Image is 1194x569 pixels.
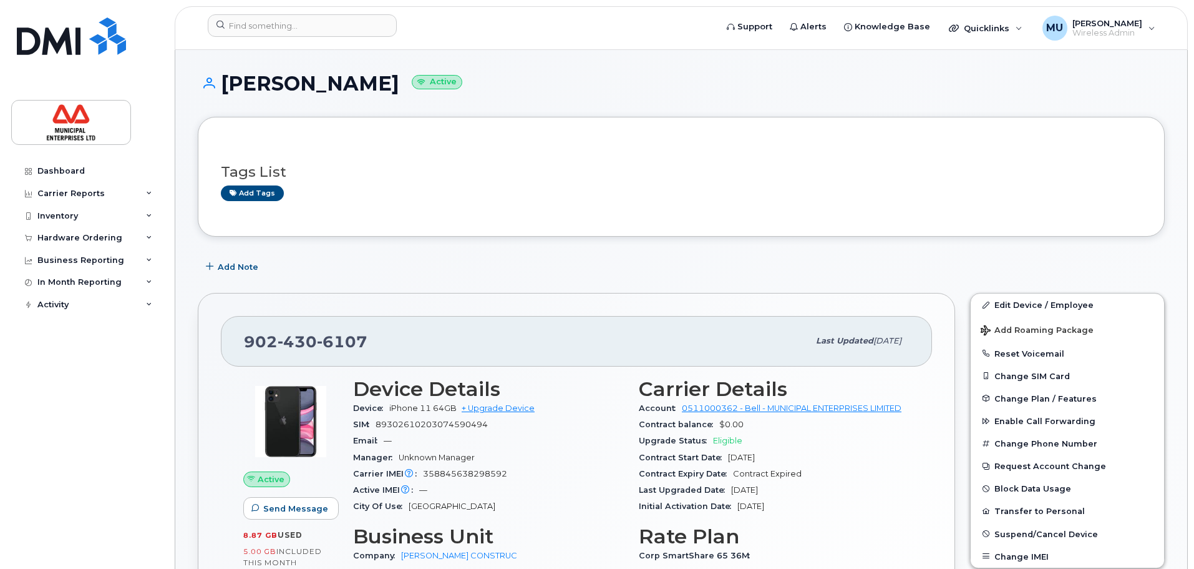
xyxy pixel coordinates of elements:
a: + Upgrade Device [462,403,535,413]
span: 6107 [317,332,367,351]
span: Add Roaming Package [981,325,1094,337]
button: Change SIM Card [971,365,1164,387]
button: Add Roaming Package [971,317,1164,342]
span: iPhone 11 64GB [389,403,457,413]
a: 0511000362 - Bell - MUNICIPAL ENTERPRISES LIMITED [682,403,901,413]
span: 902 [244,332,367,351]
span: [DATE] [731,485,758,495]
span: Active IMEI [353,485,419,495]
span: [DATE] [873,336,901,345]
span: Initial Activation Date [639,502,737,511]
span: Eligible [713,436,742,445]
span: — [419,485,427,495]
span: Email [353,436,384,445]
button: Suspend/Cancel Device [971,523,1164,545]
button: Request Account Change [971,455,1164,477]
span: Suspend/Cancel Device [994,529,1098,538]
span: Account [639,403,682,413]
span: Change Plan / Features [994,393,1097,403]
button: Change Plan / Features [971,387,1164,410]
span: Contract balance [639,420,719,429]
span: 8.87 GB [243,531,278,540]
span: Manager [353,453,399,462]
span: Last Upgraded Date [639,485,731,495]
span: Corp SmartShare 65 36M [639,551,756,560]
h3: Tags List [221,164,1142,180]
button: Change IMEI [971,545,1164,568]
h3: Rate Plan [639,525,910,548]
button: Send Message [243,497,339,520]
span: — [384,436,392,445]
button: Add Note [198,255,269,278]
a: Add tags [221,186,284,201]
span: [DATE] [737,502,764,511]
span: Add Note [218,261,258,273]
span: Active [258,473,284,485]
span: SIM [353,420,376,429]
span: Company [353,551,401,560]
span: Upgrade Status [639,436,713,445]
span: Contract Expiry Date [639,469,733,478]
button: Enable Call Forwarding [971,410,1164,432]
span: [DATE] [728,453,755,462]
h3: Business Unit [353,525,624,548]
h3: Device Details [353,378,624,400]
button: Transfer to Personal [971,500,1164,522]
button: Block Data Usage [971,477,1164,500]
button: Reset Voicemail [971,342,1164,365]
span: Unknown Manager [399,453,475,462]
span: Device [353,403,389,413]
button: Change Phone Number [971,432,1164,455]
a: [PERSON_NAME] CONSTRUC [401,551,517,560]
span: Last updated [816,336,873,345]
span: Contract Start Date [639,453,728,462]
span: included this month [243,547,322,567]
span: $0.00 [719,420,744,429]
h3: Carrier Details [639,378,910,400]
span: Send Message [263,503,328,515]
span: 89302610203074590494 [376,420,488,429]
span: 5.00 GB [243,547,276,556]
span: 358845638298592 [423,469,507,478]
span: [GEOGRAPHIC_DATA] [409,502,495,511]
span: Enable Call Forwarding [994,417,1095,426]
h1: [PERSON_NAME] [198,72,1165,94]
a: Edit Device / Employee [971,294,1164,316]
span: Contract Expired [733,469,802,478]
span: used [278,530,303,540]
span: 430 [278,332,317,351]
span: Carrier IMEI [353,469,423,478]
small: Active [412,75,462,89]
span: City Of Use [353,502,409,511]
img: iPhone_11.jpg [253,384,328,459]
